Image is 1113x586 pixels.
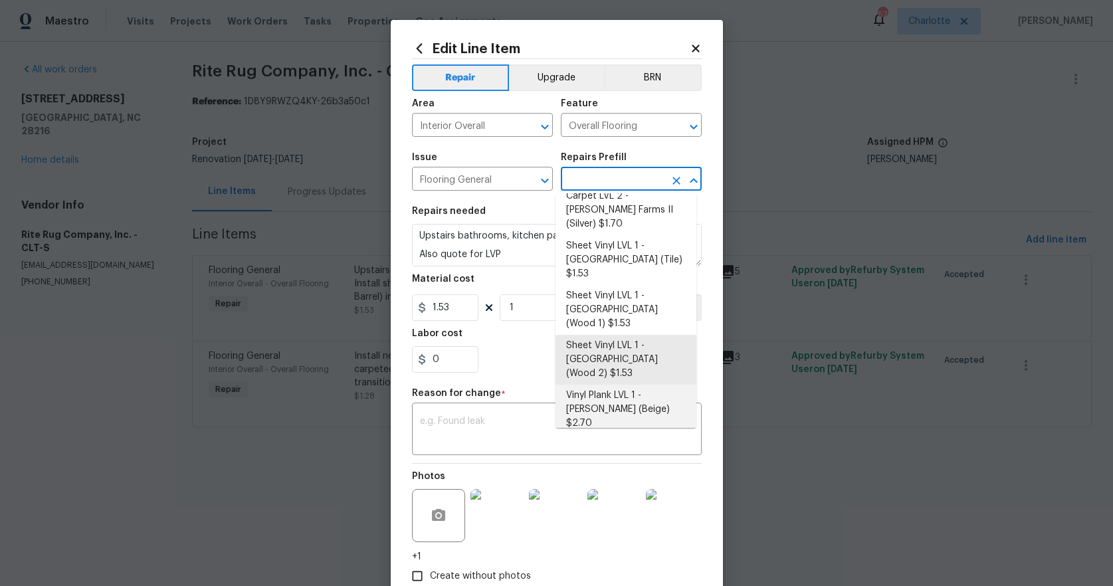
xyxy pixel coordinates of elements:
h5: Labor cost [412,329,462,338]
li: Sheet Vinyl LVL 1 - [GEOGRAPHIC_DATA] (Tile) $1.53 [556,235,696,285]
button: Close [684,171,703,190]
h2: Edit Line Item [412,41,690,56]
button: Upgrade [509,64,604,91]
li: Carpet LVL 2 - [PERSON_NAME] Farms II (Silver) $1.70 [556,185,696,235]
button: Open [684,118,703,136]
h5: Repairs needed [412,207,486,216]
h5: Photos [412,472,445,481]
li: Sheet Vinyl LVL 1 - [GEOGRAPHIC_DATA] (Wood 2) $1.53 [556,335,696,385]
h5: Repairs Prefill [561,153,627,162]
span: Create without photos [430,569,531,583]
h5: Area [412,99,435,108]
span: +1 [412,550,421,563]
li: Sheet Vinyl LVL 1 - [GEOGRAPHIC_DATA] (Wood 1) $1.53 [556,285,696,335]
button: Open [536,171,554,190]
button: Clear [667,171,686,190]
h5: Issue [412,153,437,162]
li: Vinyl Plank LVL 1 - [PERSON_NAME] (Beige) $2.70 [556,385,696,435]
button: Open [536,118,554,136]
button: Repair [412,64,510,91]
textarea: Upstairs bathrooms, kitchen pantry and laundry closets. Also quote for LVP Install sheet vinyl fl... [412,224,702,266]
h5: Feature [561,99,598,108]
h5: Material cost [412,274,474,284]
button: BRN [604,64,702,91]
h5: Reason for change [412,389,501,398]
